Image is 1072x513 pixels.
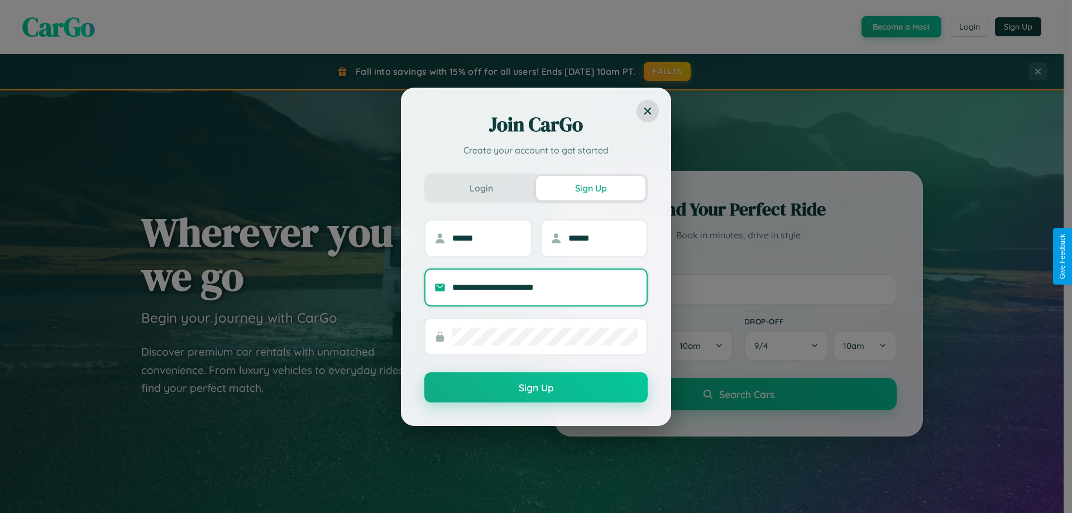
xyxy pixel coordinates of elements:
h2: Join CarGo [424,111,648,138]
p: Create your account to get started [424,143,648,157]
button: Sign Up [424,372,648,402]
div: Give Feedback [1059,234,1066,279]
button: Sign Up [536,176,645,200]
button: Login [427,176,536,200]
